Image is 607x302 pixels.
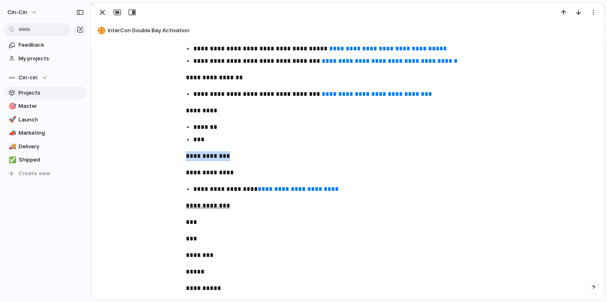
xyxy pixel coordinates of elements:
[9,155,14,165] div: ✅
[108,26,600,35] span: InterCon Double Bay Activation
[19,89,84,97] span: Projects
[7,102,16,110] button: 🎯
[4,100,87,112] a: 🎯Master
[7,8,27,17] span: cin-cin
[9,142,14,151] div: 🚚
[19,129,84,137] span: Marketing
[19,102,84,110] span: Master
[7,116,16,124] button: 🚀
[19,143,84,151] span: Delivery
[4,127,87,139] a: 📣Marketing
[7,129,16,137] button: 📣
[4,6,42,19] button: cin-cin
[19,55,84,63] span: My projects
[19,41,84,49] span: Feedback
[95,24,600,37] button: InterCon Double Bay Activation
[4,71,87,84] button: Cin-cin
[19,169,50,178] span: Create view
[4,39,87,51] a: Feedback
[19,74,38,82] span: Cin-cin
[4,87,87,99] a: Projects
[9,115,14,124] div: 🚀
[4,167,87,180] button: Create view
[4,114,87,126] a: 🚀Launch
[7,143,16,151] button: 🚚
[4,154,87,166] a: ✅Shipped
[19,116,84,124] span: Launch
[9,128,14,138] div: 📣
[19,156,84,164] span: Shipped
[9,102,14,111] div: 🎯
[7,156,16,164] button: ✅
[4,140,87,153] a: 🚚Delivery
[4,52,87,65] a: My projects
